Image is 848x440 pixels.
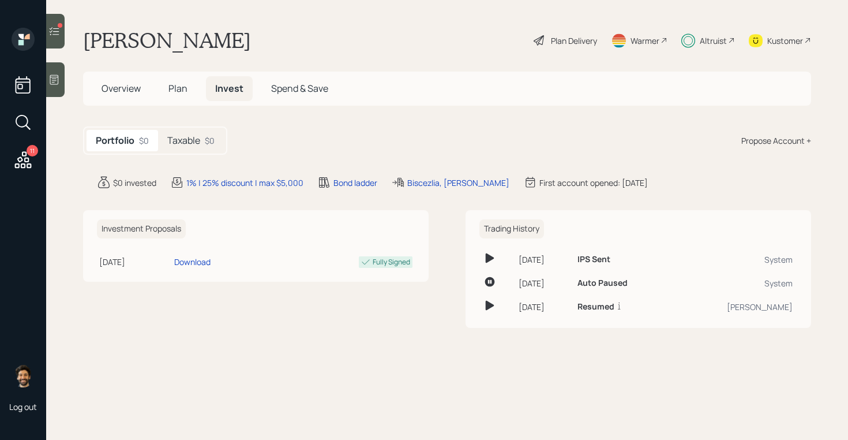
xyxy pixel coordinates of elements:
div: $0 invested [113,177,156,189]
div: Download [174,256,211,268]
div: [DATE] [519,277,568,289]
div: [PERSON_NAME] [677,301,793,313]
h6: Auto Paused [577,278,628,288]
h1: [PERSON_NAME] [83,28,251,53]
div: 1% | 25% discount | max $5,000 [186,177,303,189]
div: [DATE] [519,253,568,266]
h6: Trading History [479,219,544,238]
h5: Taxable [167,135,200,146]
span: Plan [168,82,187,95]
div: [DATE] [519,301,568,313]
h6: IPS Sent [577,255,610,264]
div: $0 [139,135,149,147]
div: Propose Account + [741,135,811,147]
div: Bond ladder [333,177,377,189]
div: Log out [9,401,37,412]
div: Plan Delivery [551,35,597,47]
div: System [677,253,793,266]
div: 11 [27,145,38,156]
h6: Investment Proposals [97,219,186,238]
h6: Resumed [577,302,614,312]
div: First account opened: [DATE] [539,177,648,189]
span: Overview [102,82,141,95]
span: Invest [215,82,243,95]
h5: Portfolio [96,135,134,146]
div: Warmer [631,35,659,47]
img: eric-schwartz-headshot.png [12,364,35,387]
div: Biscezlia, [PERSON_NAME] [407,177,509,189]
span: Spend & Save [271,82,328,95]
div: $0 [205,135,215,147]
div: [DATE] [99,256,170,268]
div: System [677,277,793,289]
div: Altruist [700,35,727,47]
div: Fully Signed [373,257,410,267]
div: Kustomer [767,35,803,47]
